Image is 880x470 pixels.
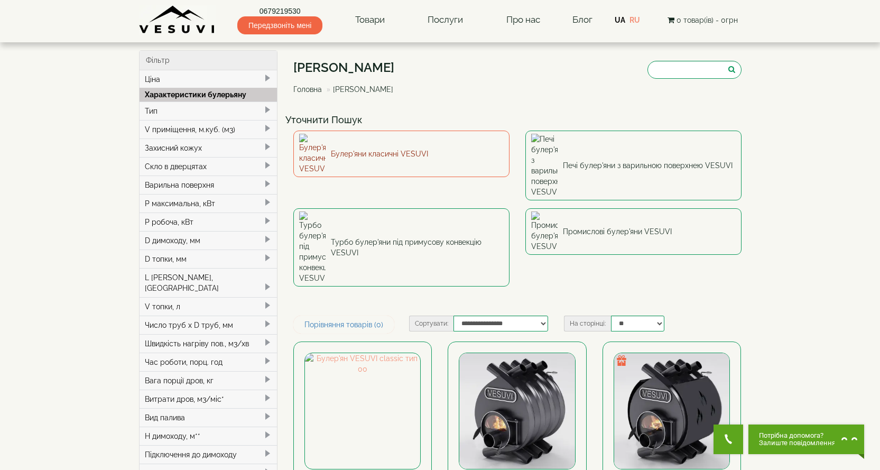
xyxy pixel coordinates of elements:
[614,353,729,468] img: Булер'ян VESUVI classic тип 00 скло + кожух
[664,14,741,26] button: 0 товар(ів) - 0грн
[748,425,864,454] button: Chat button
[293,131,510,177] a: Булер'яни класичні VESUVI Булер'яни класичні VESUVI
[564,316,611,331] label: На сторінці:
[417,8,474,32] a: Послуги
[677,16,738,24] span: 0 товар(ів) - 0грн
[293,85,322,94] a: Головна
[525,131,742,200] a: Печі булер'яни з варильною поверхнею VESUVI Печі булер'яни з варильною поверхнею VESUVI
[293,208,510,287] a: Турбо булер'яни під примусову конвекцію VESUVI Турбо булер'яни під примусову конвекцію VESUVI
[531,211,558,252] img: Промислові булер'яни VESUVI
[459,353,575,468] img: Булер'ян VESUVI classic тип 00 зі склом
[140,194,277,213] div: P максимальна, кВт
[237,6,322,16] a: 0679219530
[324,84,393,95] li: [PERSON_NAME]
[140,120,277,139] div: V приміщення, м.куб. (м3)
[572,14,592,25] a: Блог
[140,371,277,390] div: Вага порції дров, кг
[285,115,749,125] h4: Уточнити Пошук
[140,353,277,371] div: Час роботи, порц. год
[140,268,277,297] div: L [PERSON_NAME], [GEOGRAPHIC_DATA]
[345,8,395,32] a: Товари
[139,5,216,34] img: Завод VESUVI
[615,16,625,24] a: UA
[140,139,277,157] div: Захисний кожух
[759,432,836,439] span: Потрібна допомога?
[140,88,277,102] div: Характеристики булерьяну
[759,439,836,447] span: Залиште повідомлення
[237,16,322,34] span: Передзвоніть мені
[496,8,551,32] a: Про нас
[140,408,277,427] div: Вид палива
[140,334,277,353] div: Швидкість нагріву пов., м3/хв
[293,61,401,75] h1: [PERSON_NAME]
[714,425,743,454] button: Get Call button
[531,134,558,197] img: Печі булер'яни з варильною поверхнею VESUVI
[616,355,627,366] img: gift
[140,250,277,268] div: D топки, мм
[293,316,394,334] a: Порівняння товарів (0)
[140,213,277,231] div: P робоча, кВт
[140,102,277,120] div: Тип
[140,316,277,334] div: Число труб x D труб, мм
[140,445,277,464] div: Підключення до димоходу
[629,16,640,24] a: RU
[299,211,326,283] img: Турбо булер'яни під примусову конвекцію VESUVI
[525,208,742,255] a: Промислові булер'яни VESUVI Промислові булер'яни VESUVI
[140,157,277,176] div: Скло в дверцятах
[305,353,420,468] img: Булер'ян VESUVI classic тип 00
[140,427,277,445] div: H димоходу, м**
[140,70,277,88] div: Ціна
[140,390,277,408] div: Витрати дров, м3/міс*
[140,297,277,316] div: V топки, л
[140,176,277,194] div: Варильна поверхня
[409,316,453,331] label: Сортувати:
[299,134,326,174] img: Булер'яни класичні VESUVI
[140,51,277,70] div: Фільтр
[140,231,277,250] div: D димоходу, мм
